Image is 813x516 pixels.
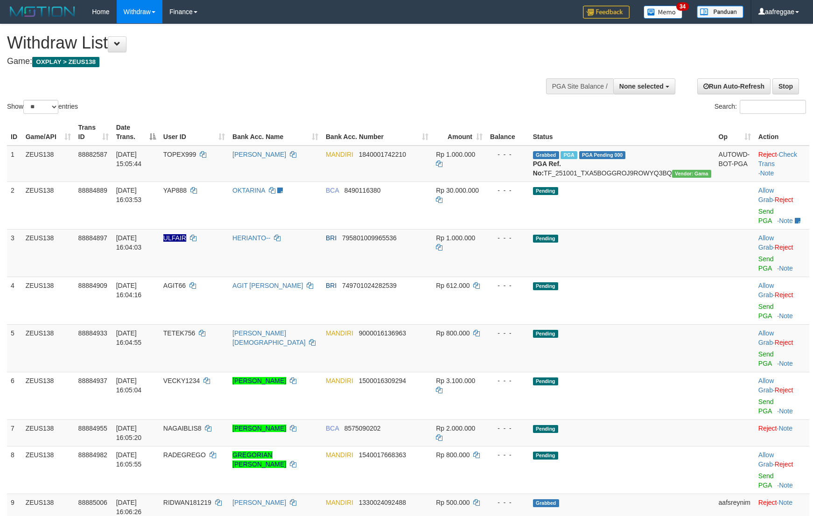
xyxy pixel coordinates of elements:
td: 7 [7,419,22,446]
span: TETEK756 [163,329,195,337]
button: None selected [613,78,675,94]
a: [PERSON_NAME] [232,151,286,158]
span: 88884897 [78,234,107,242]
h1: Withdraw List [7,34,533,52]
span: · [758,282,775,299]
span: · [758,451,775,468]
a: Allow Grab [758,187,774,203]
span: Rp 3.100.000 [436,377,475,384]
div: - - - [490,328,526,338]
span: 88884955 [78,425,107,432]
a: Reject [775,196,793,203]
a: Reject [775,386,793,394]
td: 5 [7,324,22,372]
span: None selected [619,83,664,90]
th: Op: activate to sort column ascending [715,119,755,146]
td: · [755,324,809,372]
td: ZEUS138 [22,324,75,372]
a: Reject [775,460,793,468]
a: GREGORIAN [PERSON_NAME] [232,451,286,468]
td: 6 [7,372,22,419]
span: Copy 1330024092488 to clipboard [359,499,406,506]
span: Rp 500.000 [436,499,470,506]
a: Send PGA [758,255,774,272]
select: Showentries [23,100,58,114]
a: Allow Grab [758,329,774,346]
span: Pending [533,330,558,338]
a: Allow Grab [758,282,774,299]
span: MANDIRI [326,377,353,384]
span: 88884889 [78,187,107,194]
label: Search: [715,100,806,114]
a: Reject [758,151,777,158]
span: RIDWAN181219 [163,499,211,506]
th: Date Trans.: activate to sort column descending [112,119,160,146]
a: Note [779,360,793,367]
td: 1 [7,146,22,182]
a: Note [778,499,792,506]
img: panduan.png [697,6,743,18]
th: ID [7,119,22,146]
a: Send PGA [758,398,774,415]
span: Rp 800.000 [436,329,470,337]
td: ZEUS138 [22,146,75,182]
th: Bank Acc. Name: activate to sort column ascending [229,119,322,146]
a: [PERSON_NAME] [232,425,286,432]
span: BRI [326,234,336,242]
th: Game/API: activate to sort column ascending [22,119,75,146]
span: BCA [326,187,339,194]
a: AGIT [PERSON_NAME] [232,282,303,289]
span: Copy 795801009965536 to clipboard [342,234,397,242]
a: Reject [758,499,777,506]
span: 88885006 [78,499,107,506]
div: - - - [490,424,526,433]
span: Pending [533,235,558,243]
span: Copy 1500016309294 to clipboard [359,377,406,384]
span: [DATE] 16:05:20 [116,425,142,441]
span: Pending [533,187,558,195]
span: · [758,329,775,346]
span: Pending [533,282,558,290]
span: Rp 2.000.000 [436,425,475,432]
span: [DATE] 16:05:55 [116,451,142,468]
th: Bank Acc. Number: activate to sort column ascending [322,119,432,146]
td: 2 [7,181,22,229]
a: Reject [758,425,777,432]
a: Allow Grab [758,451,774,468]
td: · [755,446,809,494]
span: [DATE] 16:05:04 [116,377,142,394]
td: ZEUS138 [22,372,75,419]
span: Copy 8575090202 to clipboard [344,425,381,432]
a: Send PGA [758,303,774,320]
span: [DATE] 16:06:26 [116,499,142,516]
th: Balance [486,119,529,146]
input: Search: [740,100,806,114]
span: PGA Pending [579,151,626,159]
th: Action [755,119,809,146]
a: HERIANTO-- [232,234,270,242]
td: 4 [7,277,22,324]
a: Send PGA [758,208,774,224]
td: · [755,181,809,229]
td: ZEUS138 [22,229,75,277]
a: [PERSON_NAME] [232,377,286,384]
a: [PERSON_NAME] [232,499,286,506]
span: · [758,377,775,394]
span: Vendor URL: https://trx31.1velocity.biz [672,170,711,178]
a: Note [779,265,793,272]
span: 34 [676,2,689,11]
span: · [758,187,775,203]
span: TOPEX999 [163,151,196,158]
span: 88884982 [78,451,107,459]
span: MANDIRI [326,329,353,337]
a: OKTARINA [232,187,265,194]
a: Note [779,217,793,224]
a: [PERSON_NAME][DEMOGRAPHIC_DATA] [232,329,306,346]
div: - - - [490,281,526,290]
a: Note [779,312,793,320]
span: Rp 1.000.000 [436,151,475,158]
td: ZEUS138 [22,419,75,446]
a: Send PGA [758,472,774,489]
span: RADEGREGO [163,451,206,459]
span: 88884933 [78,329,107,337]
